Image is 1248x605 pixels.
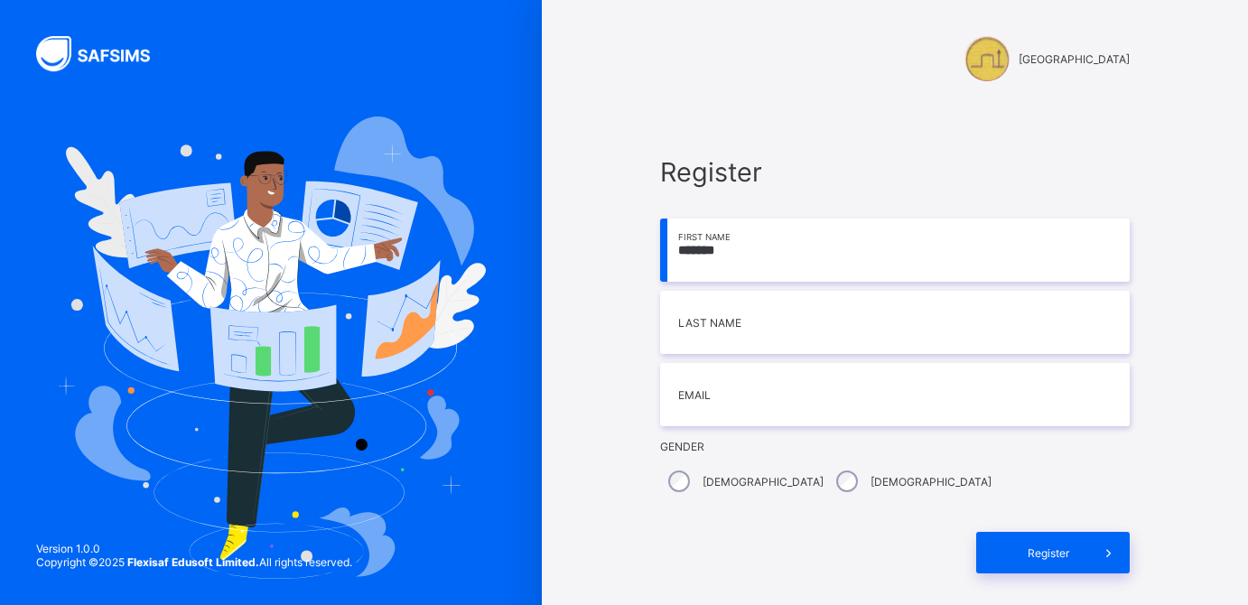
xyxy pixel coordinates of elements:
[1019,52,1130,66] span: [GEOGRAPHIC_DATA]
[703,475,824,489] label: [DEMOGRAPHIC_DATA]
[36,36,172,71] img: SAFSIMS Logo
[1008,546,1088,560] span: Register
[660,156,1130,188] span: Register
[36,555,352,569] span: Copyright © 2025 All rights reserved.
[127,555,259,569] strong: Flexisaf Edusoft Limited.
[871,475,992,489] label: [DEMOGRAPHIC_DATA]
[660,440,1130,453] span: Gender
[36,542,352,555] span: Version 1.0.0
[56,116,486,579] img: Hero Image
